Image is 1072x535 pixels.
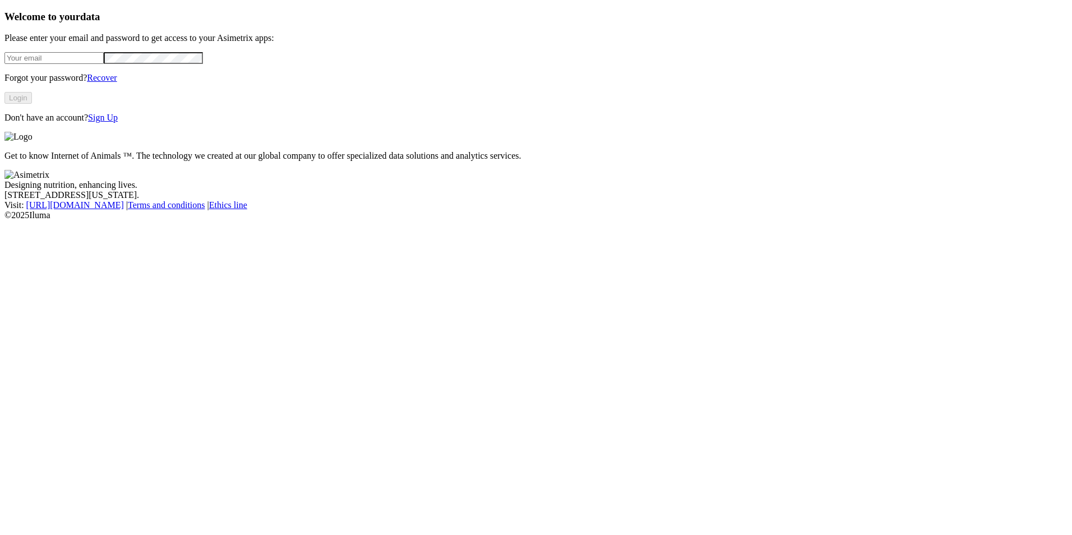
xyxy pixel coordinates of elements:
[87,73,117,82] a: Recover
[4,11,1068,23] h3: Welcome to your
[4,33,1068,43] p: Please enter your email and password to get access to your Asimetrix apps:
[4,210,1068,220] div: © 2025 Iluma
[128,200,205,210] a: Terms and conditions
[4,113,1068,123] p: Don't have an account?
[26,200,124,210] a: [URL][DOMAIN_NAME]
[4,170,49,180] img: Asimetrix
[4,92,32,104] button: Login
[4,73,1068,83] p: Forgot your password?
[209,200,247,210] a: Ethics line
[80,11,100,22] span: data
[4,200,1068,210] div: Visit : | |
[4,52,104,64] input: Your email
[4,132,33,142] img: Logo
[4,151,1068,161] p: Get to know Internet of Animals ™. The technology we created at our global company to offer speci...
[88,113,118,122] a: Sign Up
[4,190,1068,200] div: [STREET_ADDRESS][US_STATE].
[4,180,1068,190] div: Designing nutrition, enhancing lives.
